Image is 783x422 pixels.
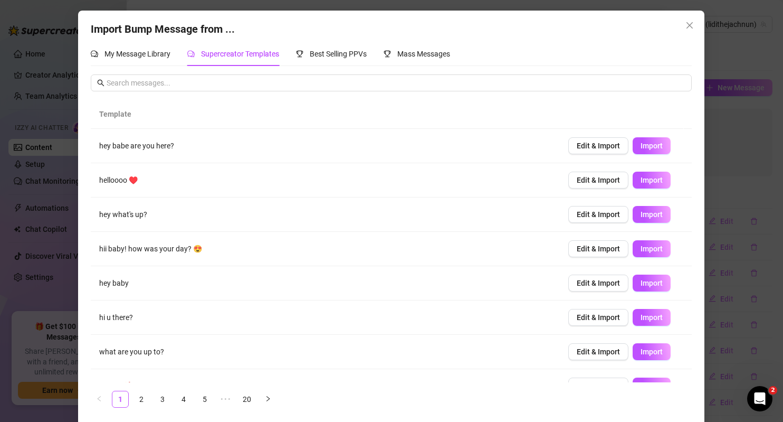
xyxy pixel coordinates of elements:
[296,50,303,58] span: trophy
[91,391,108,408] li: Previous Page
[91,50,98,58] span: comment
[239,391,255,407] a: 20
[397,50,450,58] span: Mass Messages
[107,77,685,89] input: Search messages...
[217,391,234,408] span: •••
[155,391,170,407] a: 3
[176,391,192,407] a: 4
[641,279,663,287] span: Import
[633,172,671,189] button: Import
[569,137,629,154] button: Edit & Import
[133,391,149,407] a: 2
[91,266,560,301] td: hey baby
[633,343,671,360] button: Import
[633,275,671,292] button: Import
[112,391,128,407] a: 1
[577,176,620,184] span: Edit & Import
[91,129,560,163] td: hey babe are you here?
[577,210,620,219] span: Edit & Import
[577,313,620,322] span: Edit & Import
[217,391,234,408] li: Next 5 Pages
[154,391,171,408] li: 3
[91,391,108,408] button: left
[686,21,694,30] span: close
[384,50,391,58] span: trophy
[641,142,663,150] span: Import
[175,391,192,408] li: 4
[769,386,777,395] span: 2
[633,378,671,395] button: Import
[569,172,629,189] button: Edit & Import
[569,275,629,292] button: Edit & Import
[569,240,629,257] button: Edit & Import
[641,210,663,219] span: Import
[91,23,235,35] span: Import Bump Message from ...
[569,378,629,395] button: Edit & Import
[197,391,213,407] a: 5
[91,232,560,266] td: hii baby! how was your day? 😍
[747,386,772,411] iframe: Intercom live chat
[641,348,663,356] span: Import
[91,335,560,369] td: what are you up to?
[569,309,629,326] button: Edit & Import
[260,391,276,408] button: right
[577,279,620,287] span: Edit & Import
[641,176,663,184] span: Import
[641,382,663,390] span: Import
[633,137,671,154] button: Import
[577,382,620,390] span: Edit & Import
[91,369,560,404] td: Babe? 🥰
[682,21,699,30] span: Close
[577,348,620,356] span: Edit & Import
[310,50,367,58] span: Best Selling PPVs
[577,142,620,150] span: Edit & Import
[91,100,552,129] th: Template
[633,240,671,257] button: Import
[569,206,629,223] button: Edit & Import
[196,391,213,408] li: 5
[260,391,276,408] li: Next Page
[633,309,671,326] button: Import
[104,50,170,58] span: My Message Library
[91,163,560,198] td: helloooo ♥️
[569,343,629,360] button: Edit & Import
[97,79,104,87] span: search
[133,391,150,408] li: 2
[633,206,671,223] button: Import
[91,198,560,232] td: hey what's up?
[112,391,129,408] li: 1
[641,313,663,322] span: Import
[265,396,271,402] span: right
[577,245,620,253] span: Edit & Import
[187,50,195,58] span: comment
[641,245,663,253] span: Import
[682,17,699,34] button: Close
[201,50,279,58] span: Supercreator Templates
[91,301,560,335] td: hi u there?
[96,396,102,402] span: left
